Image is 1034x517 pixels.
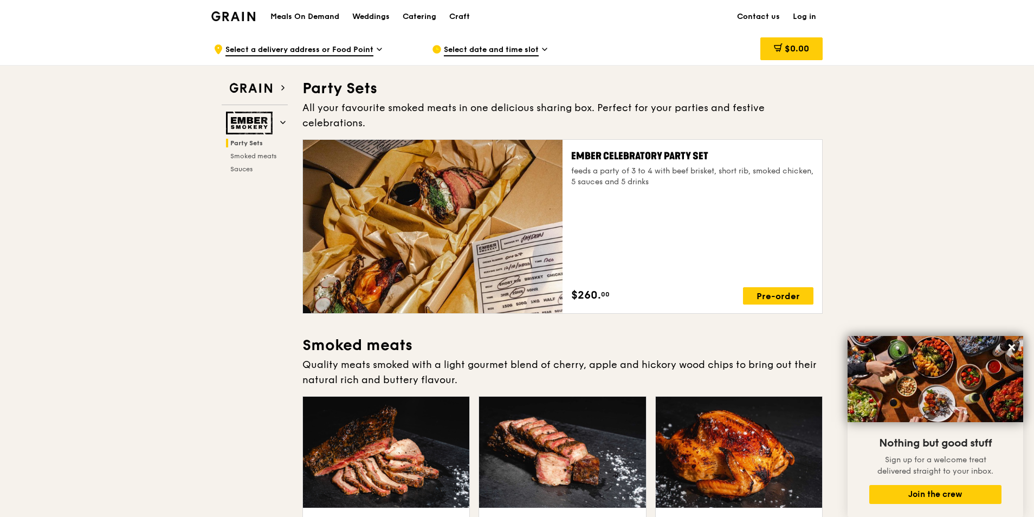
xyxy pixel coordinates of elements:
[743,287,813,305] div: Pre-order
[302,357,823,387] div: Quality meats smoked with a light gourmet blend of cherry, apple and hickory wood chips to bring ...
[226,79,276,98] img: Grain web logo
[786,1,823,33] a: Log in
[1003,339,1020,356] button: Close
[230,139,263,147] span: Party Sets
[302,79,823,98] h3: Party Sets
[848,336,1023,422] img: DSC07876-Edit02-Large.jpeg
[443,1,476,33] a: Craft
[346,1,396,33] a: Weddings
[211,11,255,21] img: Grain
[403,1,436,33] div: Catering
[230,152,276,160] span: Smoked meats
[302,100,823,131] div: All your favourite smoked meats in one delicious sharing box. Perfect for your parties and festiv...
[226,112,276,134] img: Ember Smokery web logo
[877,455,993,476] span: Sign up for a welcome treat delivered straight to your inbox.
[230,165,253,173] span: Sauces
[601,290,610,299] span: 00
[449,1,470,33] div: Craft
[785,43,809,54] span: $0.00
[879,437,992,450] span: Nothing but good stuff
[302,335,823,355] h3: Smoked meats
[869,485,1001,504] button: Join the crew
[571,166,813,188] div: feeds a party of 3 to 4 with beef brisket, short rib, smoked chicken, 5 sauces and 5 drinks
[571,287,601,303] span: $260.
[225,44,373,56] span: Select a delivery address or Food Point
[444,44,539,56] span: Select date and time slot
[571,148,813,164] div: Ember Celebratory Party Set
[352,1,390,33] div: Weddings
[270,11,339,22] h1: Meals On Demand
[396,1,443,33] a: Catering
[731,1,786,33] a: Contact us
